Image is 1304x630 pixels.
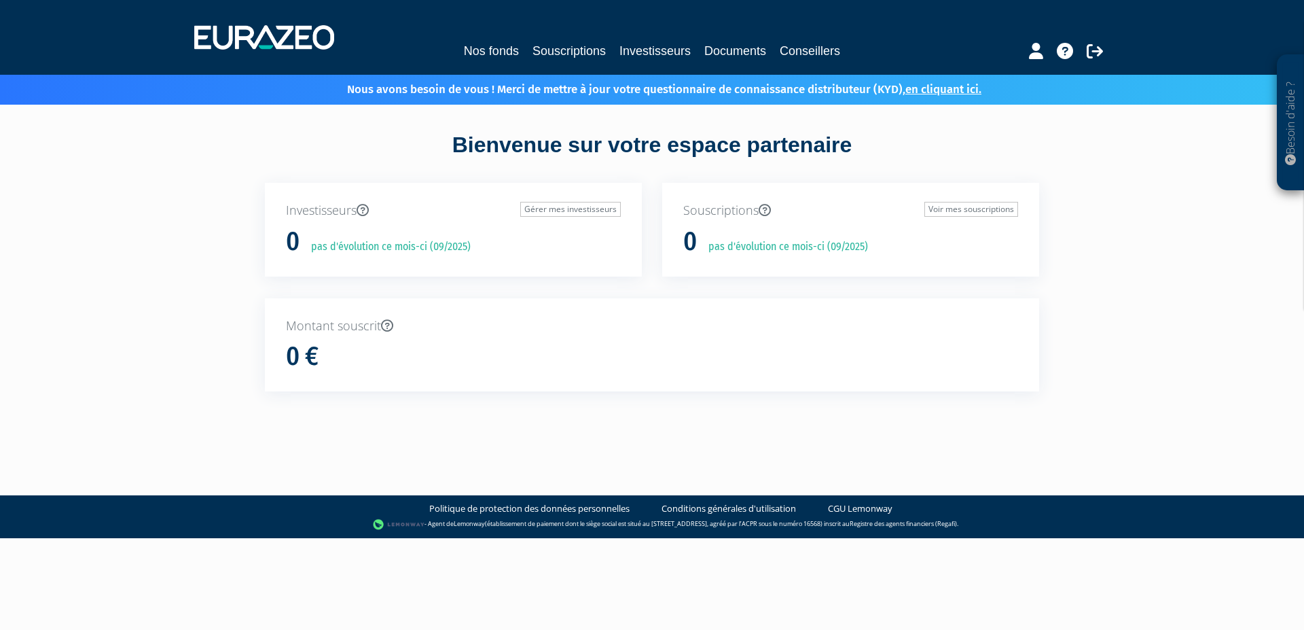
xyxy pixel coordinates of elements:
[255,130,1049,183] div: Bienvenue sur votre espace partenaire
[1283,62,1299,184] p: Besoin d'aide ?
[520,202,621,217] a: Gérer mes investisseurs
[286,202,621,220] p: Investisseurs
[532,41,606,60] a: Souscriptions
[850,520,957,529] a: Registre des agents financiers (Regafi)
[302,239,471,255] p: pas d'évolution ce mois-ci (09/2025)
[14,518,1290,531] div: - Agent de (établissement de paiement dont le siège social est situé au [STREET_ADDRESS], agréé p...
[308,78,981,98] p: Nous avons besoin de vous ! Merci de mettre à jour votre questionnaire de connaissance distribute...
[194,25,334,50] img: 1732889491-logotype_eurazeo_blanc_rvb.png
[780,41,840,60] a: Conseillers
[683,202,1018,220] p: Souscriptions
[286,317,1018,335] p: Montant souscrit
[905,82,981,97] a: en cliquant ici.
[704,41,766,60] a: Documents
[699,239,868,255] p: pas d'évolution ce mois-ci (09/2025)
[373,518,425,531] img: logo-lemonway.png
[429,502,630,515] a: Politique de protection des données personnelles
[464,41,519,60] a: Nos fonds
[662,502,796,515] a: Conditions générales d'utilisation
[286,228,300,256] h1: 0
[683,228,697,256] h1: 0
[454,520,485,529] a: Lemonway
[619,41,691,60] a: Investisseurs
[828,502,892,515] a: CGU Lemonway
[286,343,319,371] h1: 0 €
[924,202,1018,217] a: Voir mes souscriptions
